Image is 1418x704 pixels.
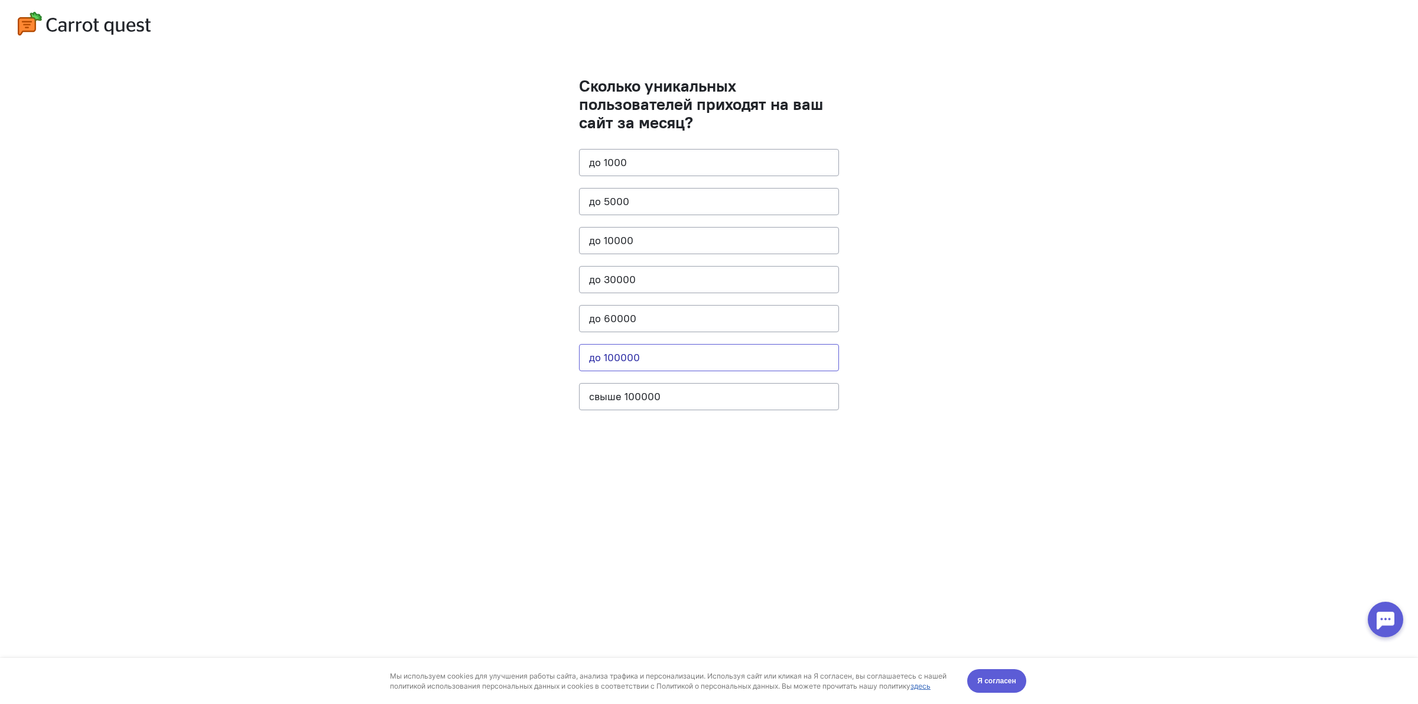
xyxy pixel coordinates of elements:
[579,77,839,131] h1: Сколько уникальных пользователей приходят на ваш сайт за месяц?
[390,13,954,33] div: Мы используем cookies для улучшения работы сайта, анализа трафика и персонализации. Используя сай...
[977,17,1016,29] span: Я согласен
[579,266,839,293] button: до 30000
[967,11,1026,35] button: Я согласен
[579,227,839,254] button: до 10000
[579,305,839,332] button: до 60000
[579,383,839,410] button: свыше 100000
[579,344,839,371] button: до 100000
[18,12,151,35] img: logo
[910,24,931,33] a: здесь
[579,188,839,215] button: до 5000
[579,149,839,176] button: до 1000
